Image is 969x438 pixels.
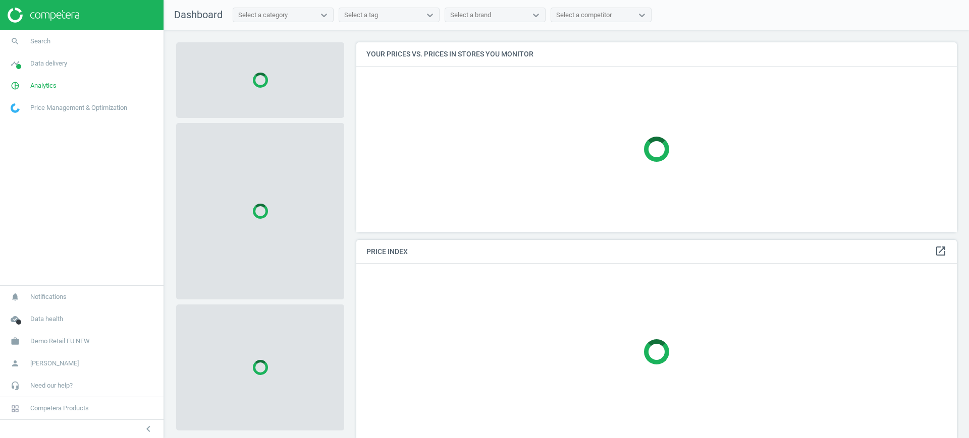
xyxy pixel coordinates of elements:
[30,292,67,301] span: Notifications
[11,103,20,113] img: wGWNvw8QSZomAAAAABJRU5ErkJggg==
[30,359,79,368] span: [PERSON_NAME]
[6,376,25,395] i: headset_mic
[30,37,50,46] span: Search
[8,8,79,23] img: ajHJNr6hYgQAAAAASUVORK5CYII=
[30,81,57,90] span: Analytics
[6,354,25,373] i: person
[935,245,947,258] a: open_in_new
[344,11,378,20] div: Select a tag
[6,32,25,51] i: search
[356,42,957,66] h4: Your prices vs. prices in stores you monitor
[30,337,90,346] span: Demo Retail EU NEW
[238,11,288,20] div: Select a category
[6,54,25,73] i: timeline
[30,381,73,390] span: Need our help?
[356,240,957,264] h4: Price Index
[30,315,63,324] span: Data health
[556,11,612,20] div: Select a competitor
[142,423,154,435] i: chevron_left
[935,245,947,257] i: open_in_new
[6,309,25,329] i: cloud_done
[6,76,25,95] i: pie_chart_outlined
[136,422,161,435] button: chevron_left
[6,332,25,351] i: work
[450,11,491,20] div: Select a brand
[30,404,89,413] span: Competera Products
[6,287,25,306] i: notifications
[174,9,223,21] span: Dashboard
[30,59,67,68] span: Data delivery
[30,103,127,112] span: Price Management & Optimization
